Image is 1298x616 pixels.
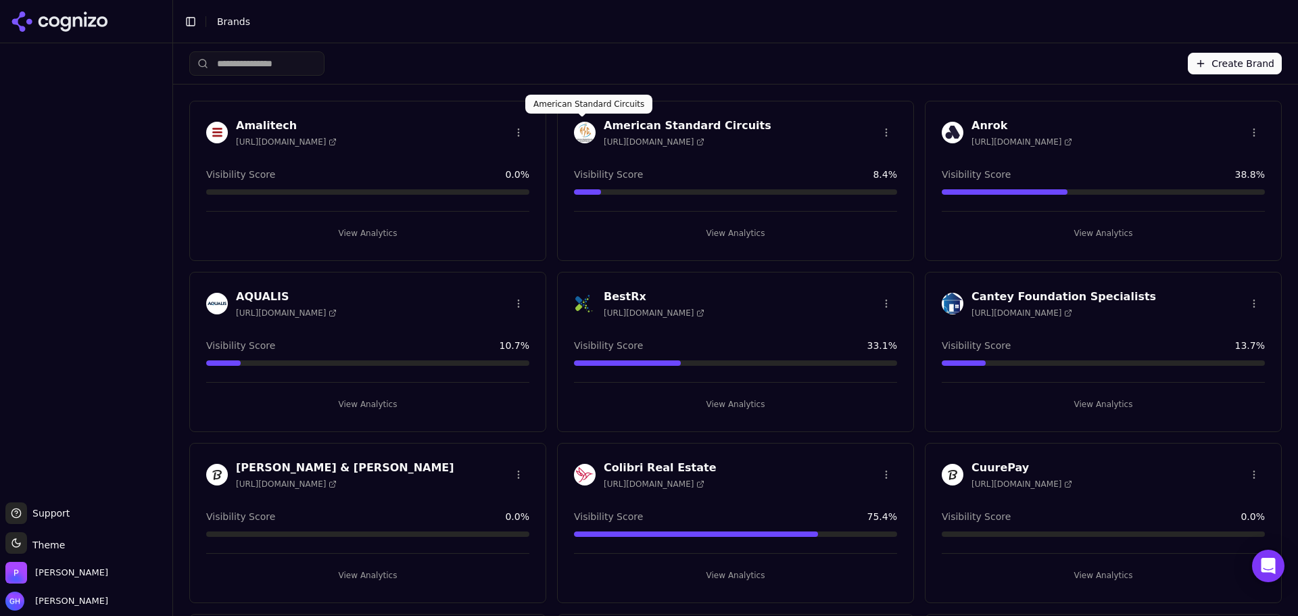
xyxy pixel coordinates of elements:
img: Grace Hallen [5,592,24,611]
div: Open Intercom Messenger [1252,550,1284,582]
img: Colibri Real Estate [574,464,596,485]
span: Visibility Score [942,510,1011,523]
button: View Analytics [206,222,529,244]
img: Anrok [942,122,963,143]
img: Churchill & Harriman [206,464,228,485]
span: Visibility Score [942,168,1011,181]
img: Cantey Foundation Specialists [942,293,963,314]
span: 0.0 % [505,168,529,181]
h3: American Standard Circuits [604,118,771,134]
span: [URL][DOMAIN_NAME] [604,137,704,147]
span: 10.7 % [500,339,529,352]
span: 0.0 % [1241,510,1265,523]
button: Open user button [5,592,108,611]
button: View Analytics [574,394,897,415]
button: Create Brand [1188,53,1282,74]
span: Brands [217,16,250,27]
h3: BestRx [604,289,704,305]
h3: Amalitech [236,118,337,134]
span: [URL][DOMAIN_NAME] [236,308,337,318]
button: Open organization switcher [5,562,108,584]
span: Visibility Score [206,510,275,523]
h3: CuurePay [971,460,1072,476]
span: Visibility Score [206,339,275,352]
span: Visibility Score [574,510,643,523]
h3: Colibri Real Estate [604,460,717,476]
span: [URL][DOMAIN_NAME] [971,137,1072,147]
button: View Analytics [574,565,897,586]
button: View Analytics [942,565,1265,586]
span: [URL][DOMAIN_NAME] [604,308,704,318]
span: Visibility Score [206,168,275,181]
span: 8.4 % [873,168,897,181]
span: 75.4 % [867,510,897,523]
span: 38.8 % [1235,168,1265,181]
img: Amalitech [206,122,228,143]
span: Visibility Score [574,339,643,352]
span: Visibility Score [942,339,1011,352]
button: View Analytics [942,394,1265,415]
span: [PERSON_NAME] [30,595,108,607]
button: View Analytics [206,394,529,415]
span: [URL][DOMAIN_NAME] [236,479,337,490]
span: Visibility Score [574,168,643,181]
span: [URL][DOMAIN_NAME] [971,308,1072,318]
img: AQUALIS [206,293,228,314]
span: [URL][DOMAIN_NAME] [236,137,337,147]
span: 0.0 % [505,510,529,523]
h3: Cantey Foundation Specialists [971,289,1156,305]
img: American Standard Circuits [574,122,596,143]
button: View Analytics [942,222,1265,244]
h3: AQUALIS [236,289,337,305]
span: Support [27,506,70,520]
span: Theme [27,540,65,550]
span: 13.7 % [1235,339,1265,352]
img: Perrill [5,562,27,584]
button: View Analytics [206,565,529,586]
span: [URL][DOMAIN_NAME] [604,479,704,490]
button: View Analytics [574,222,897,244]
span: [URL][DOMAIN_NAME] [971,479,1072,490]
img: CuurePay [942,464,963,485]
nav: breadcrumb [217,15,1260,28]
p: American Standard Circuits [533,99,644,110]
span: 33.1 % [867,339,897,352]
span: Perrill [35,567,108,579]
h3: Anrok [971,118,1072,134]
img: BestRx [574,293,596,314]
h3: [PERSON_NAME] & [PERSON_NAME] [236,460,454,476]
